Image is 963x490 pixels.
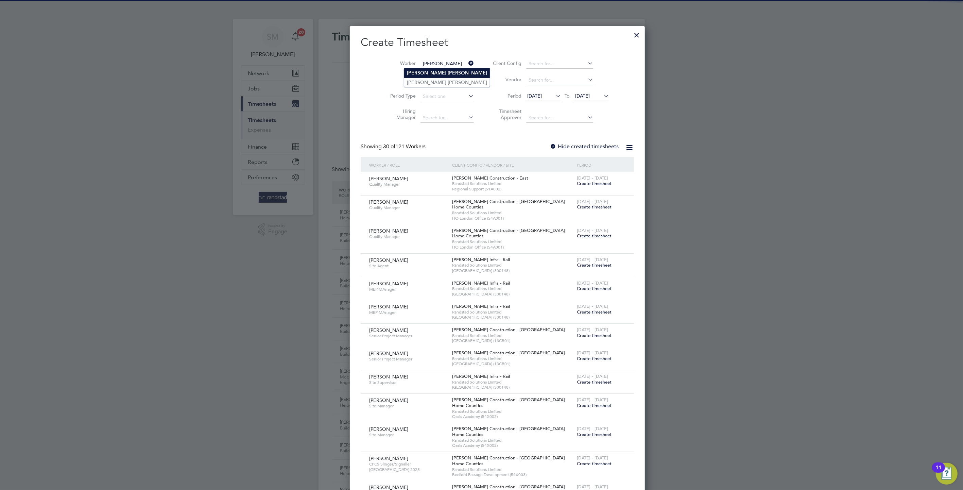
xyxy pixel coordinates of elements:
label: Site [385,77,416,83]
span: [PERSON_NAME] Infra - Rail [452,257,510,263]
span: [PERSON_NAME] Infra - Rail [452,373,510,379]
span: Randstad Solutions Limited [452,467,573,472]
span: [DATE] - [DATE] [577,426,608,432]
span: [DATE] - [DATE] [577,373,608,379]
span: [DATE] [575,93,590,99]
span: [DATE] - [DATE] [577,257,608,263]
span: HO London Office (54A001) [452,216,573,221]
span: Create timesheet [577,309,612,315]
span: [DATE] - [DATE] [577,199,608,204]
span: [GEOGRAPHIC_DATA] (300148) [452,385,573,390]
span: Randstad Solutions Limited [452,309,573,315]
span: Randstad Solutions Limited [452,333,573,338]
span: [DATE] - [DATE] [577,484,608,490]
span: Create timesheet [577,204,612,210]
span: CPCS Slinger/Signaller [GEOGRAPHIC_DATA] 2025 [369,461,447,472]
label: Period [491,93,521,99]
span: [PERSON_NAME] Infra - Rail [452,303,510,309]
input: Search for... [526,59,593,69]
span: Bedford Passage Development (54X003) [452,472,573,477]
span: Quality Manager [369,234,447,239]
span: Oasis Academy (54X002) [452,443,573,448]
span: MEP MAnager [369,310,447,315]
span: [DATE] - [DATE] [577,397,608,403]
span: Randstad Solutions Limited [452,263,573,268]
span: [PERSON_NAME] [369,199,408,205]
span: [DATE] - [DATE] [577,350,608,356]
label: Period Type [385,93,416,99]
span: [DATE] [527,93,542,99]
span: Randstad Solutions Limited [452,210,573,216]
span: [PERSON_NAME] [369,455,408,461]
span: [GEOGRAPHIC_DATA] (300148) [452,315,573,320]
span: [PERSON_NAME] [369,426,408,432]
span: To [563,91,571,100]
span: [GEOGRAPHIC_DATA] (13CB01) [452,338,573,343]
label: Client Config [491,60,521,66]
div: Client Config / Vendor / Site [450,157,575,173]
span: Create timesheet [577,356,612,361]
span: [PERSON_NAME] [369,257,408,263]
span: HO London Office (54A001) [452,244,573,250]
span: Randstad Solutions Limited [452,438,573,443]
h2: Create Timesheet [361,35,634,50]
span: [PERSON_NAME] Construction - [GEOGRAPHIC_DATA] Home Counties [452,227,565,239]
span: [PERSON_NAME] [369,327,408,333]
span: Site Manager [369,403,447,409]
div: 11 [935,468,942,476]
span: Senior Project Manager [369,333,447,339]
span: [GEOGRAPHIC_DATA] (13CB01) [452,361,573,367]
span: [PERSON_NAME] Construction - [GEOGRAPHIC_DATA] [452,350,565,356]
span: [PERSON_NAME] [369,228,408,234]
label: Hiring Manager [385,108,416,120]
span: [DATE] - [DATE] [577,327,608,333]
span: [PERSON_NAME] Construction - [GEOGRAPHIC_DATA] Home Counties [452,397,565,408]
label: Vendor [491,77,521,83]
span: Randstad Solutions Limited [452,286,573,291]
span: Senior Project Manager [369,356,447,362]
span: [PERSON_NAME] Construction - [GEOGRAPHIC_DATA] Home Counties [452,455,565,467]
span: Site Supervisor [369,380,447,385]
span: Create timesheet [577,379,612,385]
span: MEP MAnager [369,287,447,292]
span: Create timesheet [577,286,612,291]
b: [PERSON_NAME] [407,80,446,85]
input: Search for... [526,75,593,85]
span: [PERSON_NAME] Construction - [GEOGRAPHIC_DATA] [452,327,565,333]
span: [GEOGRAPHIC_DATA] (300148) [452,291,573,297]
span: [DATE] - [DATE] [577,175,608,181]
span: 30 of [383,143,395,150]
span: [PERSON_NAME] [369,304,408,310]
span: [PERSON_NAME] [369,350,408,356]
span: Randstad Solutions Limited [452,181,573,186]
span: Quality Manager [369,205,447,210]
span: [PERSON_NAME] Construction - [GEOGRAPHIC_DATA] Home Counties [452,426,565,437]
label: Timesheet Approver [491,108,521,120]
span: Randstad Solutions Limited [452,409,573,414]
b: [PERSON_NAME] [407,70,446,76]
span: Create timesheet [577,403,612,408]
label: Hide created timesheets [550,143,619,150]
input: Search for... [526,113,593,123]
span: [DATE] - [DATE] [577,280,608,286]
span: 121 Workers [383,143,426,150]
span: [PERSON_NAME] [369,281,408,287]
span: [DATE] - [DATE] [577,455,608,461]
div: Showing [361,143,427,150]
span: [PERSON_NAME] [369,175,408,182]
span: [GEOGRAPHIC_DATA] (300148) [452,268,573,273]
span: Create timesheet [577,432,612,437]
span: [PERSON_NAME] Construction - [GEOGRAPHIC_DATA] Home Counties [452,199,565,210]
span: Create timesheet [577,461,612,467]
label: Worker [385,60,416,66]
span: Randstad Solutions Limited [452,379,573,385]
input: Search for... [420,59,474,69]
b: [PERSON_NAME] [448,80,487,85]
span: Quality Manager [369,182,447,187]
span: [PERSON_NAME] [369,374,408,380]
span: Create timesheet [577,233,612,239]
input: Search for... [420,113,474,123]
span: [PERSON_NAME] Infra - Rail [452,280,510,286]
div: Worker / Role [367,157,450,173]
span: [PERSON_NAME] Construction - East [452,175,528,181]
